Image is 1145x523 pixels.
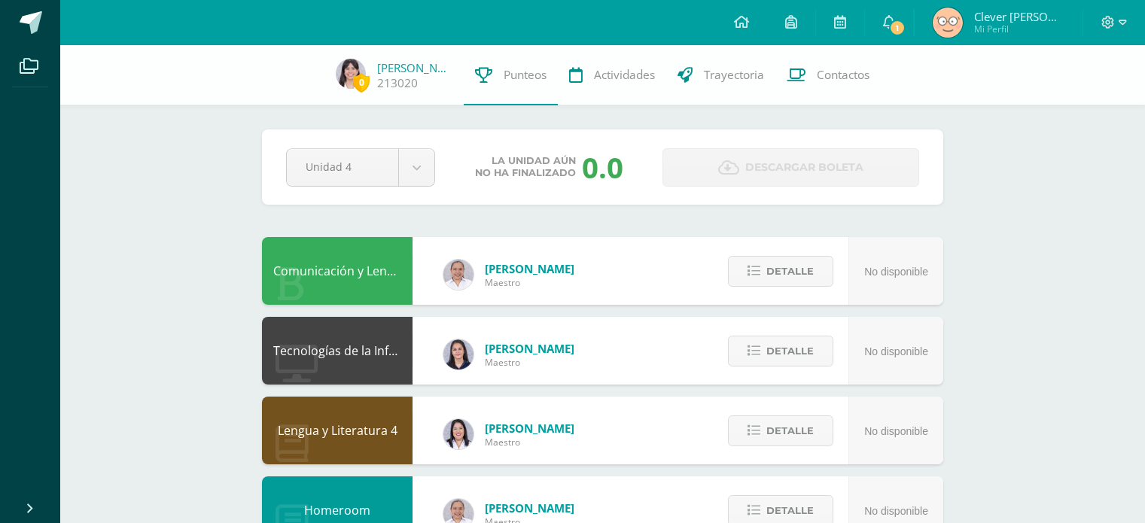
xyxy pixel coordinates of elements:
[704,67,764,83] span: Trayectoria
[728,336,833,366] button: Detalle
[766,417,814,445] span: Detalle
[504,67,547,83] span: Punteos
[864,425,928,437] span: No disponible
[485,276,574,289] span: Maestro
[864,266,928,278] span: No disponible
[262,397,413,464] div: Lengua y Literatura 4
[287,149,434,186] a: Unidad 4
[262,237,413,305] div: Comunicación y Lenguaje L3 Inglés 4
[974,9,1064,24] span: Clever [PERSON_NAME]
[485,261,574,276] span: [PERSON_NAME]
[974,23,1064,35] span: Mi Perfil
[933,8,963,38] img: c6a0bfaf15cb9618c68d5db85ac61b27.png
[485,421,574,436] span: [PERSON_NAME]
[775,45,881,105] a: Contactos
[464,45,558,105] a: Punteos
[817,67,869,83] span: Contactos
[766,337,814,365] span: Detalle
[475,155,576,179] span: La unidad aún no ha finalizado
[485,356,574,369] span: Maestro
[336,59,366,89] img: da35e633303011d23644707266dbea55.png
[485,500,574,515] span: [PERSON_NAME]
[594,67,655,83] span: Actividades
[377,75,418,91] a: 213020
[728,415,833,446] button: Detalle
[377,60,452,75] a: [PERSON_NAME]
[353,73,370,92] span: 0
[485,341,574,356] span: [PERSON_NAME]
[728,256,833,287] button: Detalle
[666,45,775,105] a: Trayectoria
[864,345,928,357] span: No disponible
[745,149,863,186] span: Descargar boleta
[306,149,379,184] span: Unidad 4
[558,45,666,105] a: Actividades
[443,260,474,290] img: 04fbc0eeb5f5f8cf55eb7ff53337e28b.png
[864,505,928,517] span: No disponible
[485,436,574,449] span: Maestro
[766,257,814,285] span: Detalle
[443,419,474,449] img: fd1196377973db38ffd7ffd912a4bf7e.png
[889,20,906,36] span: 1
[582,147,623,187] div: 0.0
[443,339,474,369] img: dbcf09110664cdb6f63fe058abfafc14.png
[262,317,413,385] div: Tecnologías de la Información y la Comunicación 4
